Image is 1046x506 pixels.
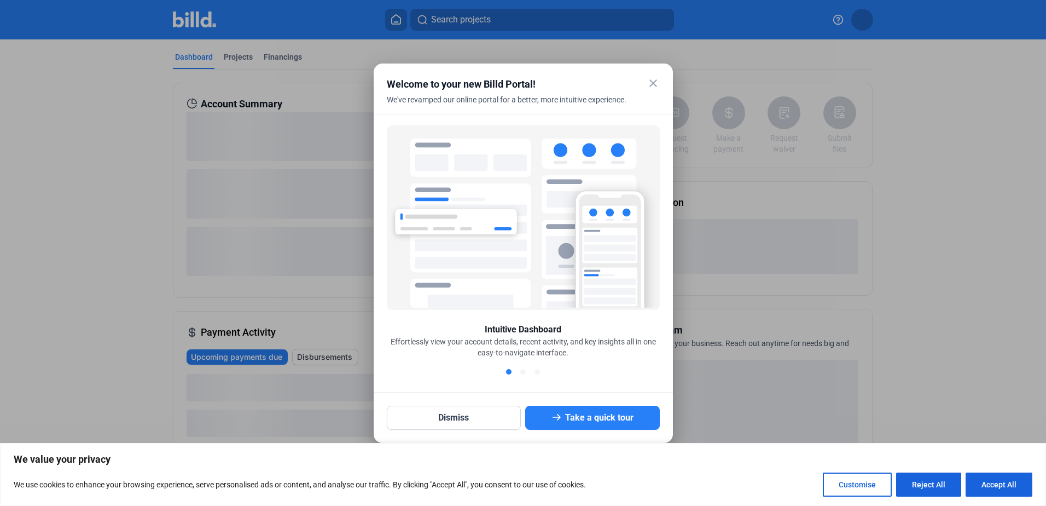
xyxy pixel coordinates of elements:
[896,473,961,497] button: Reject All
[647,77,660,90] mat-icon: close
[966,473,1032,497] button: Accept All
[14,453,1032,466] p: We value your privacy
[387,406,521,430] button: Dismiss
[387,336,660,358] div: Effortlessly view your account details, recent activity, and key insights all in one easy-to-navi...
[387,94,632,118] div: We've revamped our online portal for a better, more intuitive experience.
[525,406,660,430] button: Take a quick tour
[485,323,561,336] div: Intuitive Dashboard
[387,77,632,92] div: Welcome to your new Billd Portal!
[823,473,892,497] button: Customise
[14,478,586,491] p: We use cookies to enhance your browsing experience, serve personalised ads or content, and analys...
